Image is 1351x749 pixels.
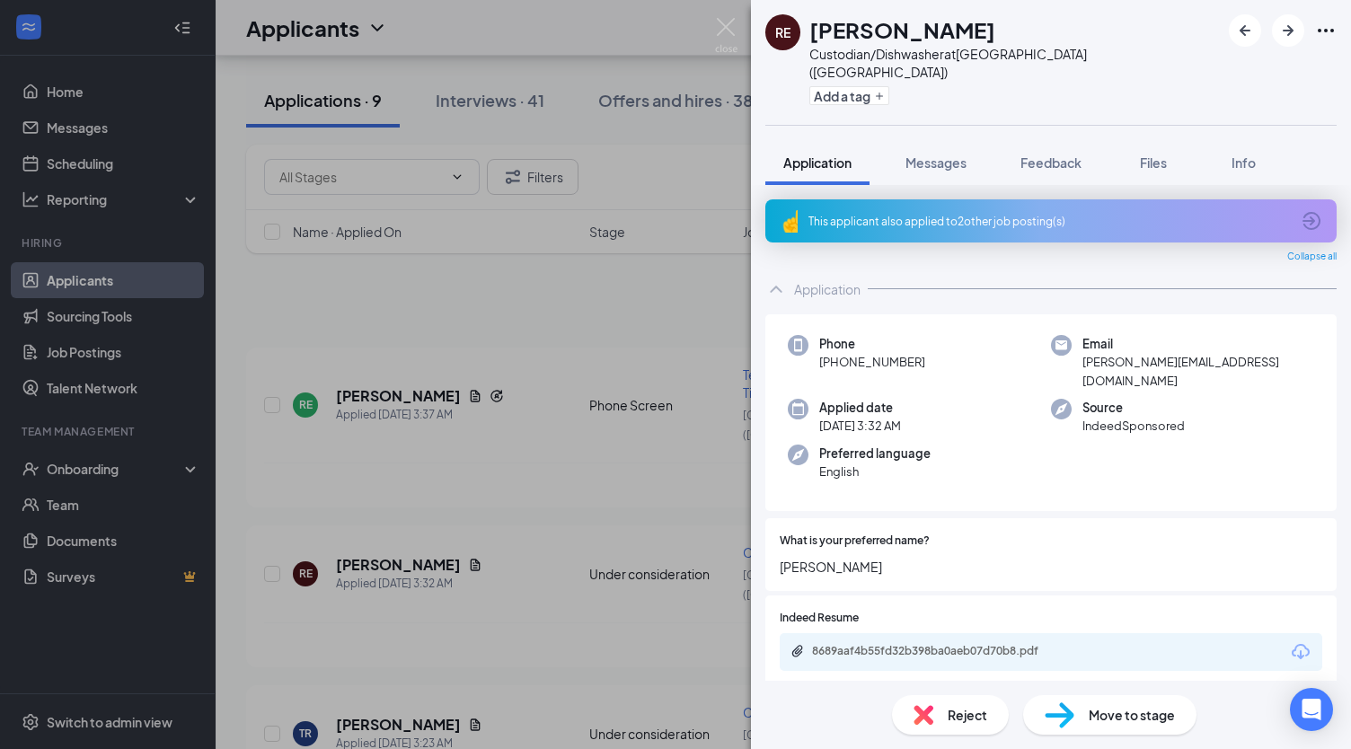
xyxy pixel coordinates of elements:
[1277,20,1299,41] svg: ArrowRight
[1290,641,1311,663] svg: Download
[819,463,931,480] span: English
[1232,154,1256,171] span: Info
[790,644,805,658] svg: Paperclip
[1234,20,1256,41] svg: ArrowLeftNew
[809,86,889,105] button: PlusAdd a tag
[948,705,987,725] span: Reject
[780,557,1322,577] span: [PERSON_NAME]
[780,533,930,550] span: What is your preferred name?
[1082,417,1185,435] span: IndeedSponsored
[1290,688,1333,731] div: Open Intercom Messenger
[874,91,885,101] svg: Plus
[819,353,925,371] span: [PHONE_NUMBER]
[1089,705,1175,725] span: Move to stage
[1272,14,1304,47] button: ArrowRight
[812,644,1064,658] div: 8689aaf4b55fd32b398ba0aeb07d70b8.pdf
[783,154,852,171] span: Application
[1229,14,1261,47] button: ArrowLeftNew
[905,154,967,171] span: Messages
[794,280,861,298] div: Application
[780,610,859,627] span: Indeed Resume
[1301,210,1322,232] svg: ArrowCircle
[809,14,995,45] h1: [PERSON_NAME]
[1140,154,1167,171] span: Files
[1082,353,1314,390] span: [PERSON_NAME][EMAIL_ADDRESS][DOMAIN_NAME]
[1315,20,1337,41] svg: Ellipses
[775,23,790,41] div: RE
[809,45,1220,81] div: Custodian/Dishwasher at [GEOGRAPHIC_DATA] ([GEOGRAPHIC_DATA])
[819,335,925,353] span: Phone
[790,644,1082,661] a: Paperclip8689aaf4b55fd32b398ba0aeb07d70b8.pdf
[819,417,901,435] span: [DATE] 3:32 AM
[808,214,1290,229] div: This applicant also applied to 2 other job posting(s)
[1287,250,1337,264] span: Collapse all
[1020,154,1082,171] span: Feedback
[819,445,931,463] span: Preferred language
[1082,399,1185,417] span: Source
[819,399,901,417] span: Applied date
[1082,335,1314,353] span: Email
[765,278,787,300] svg: ChevronUp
